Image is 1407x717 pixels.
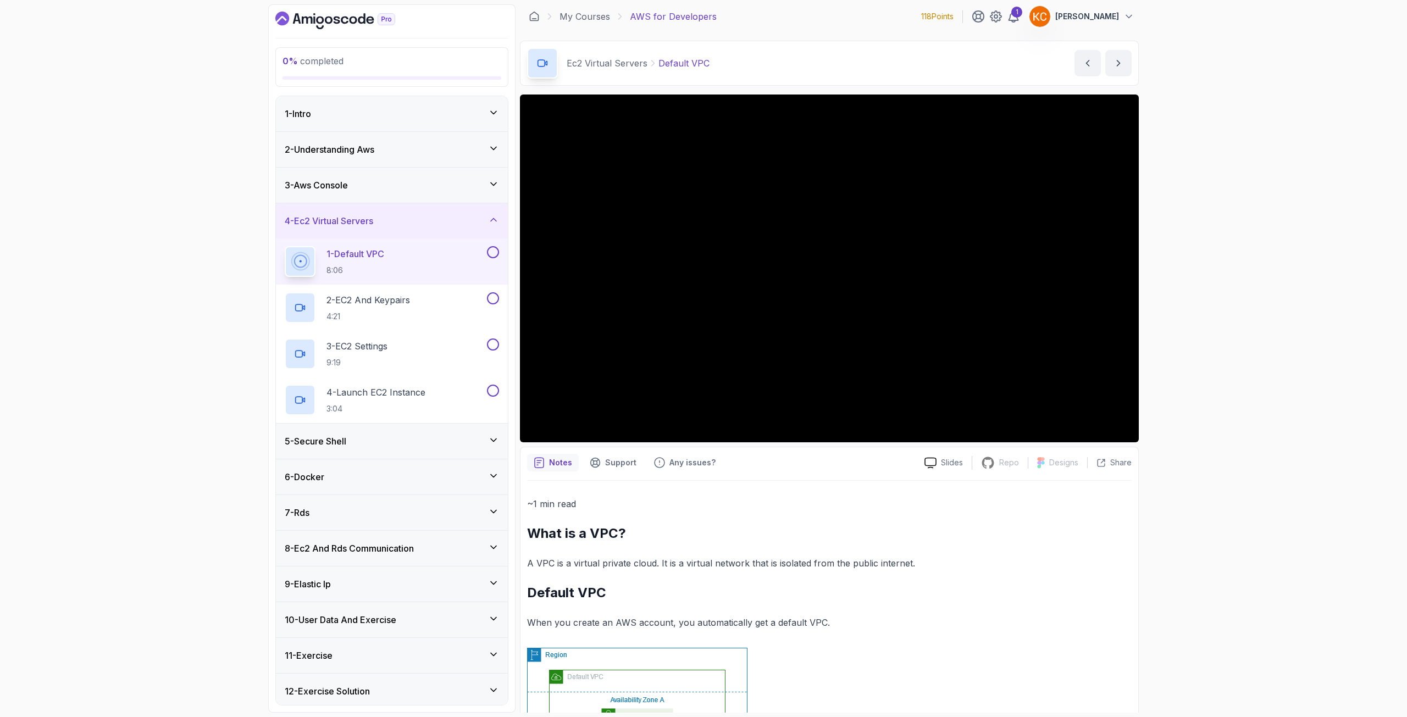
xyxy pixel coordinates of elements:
button: 2-EC2 And Keypairs4:21 [285,292,499,323]
a: Dashboard [275,12,420,29]
p: Notes [549,457,572,468]
button: user profile image[PERSON_NAME] [1029,5,1134,27]
p: 2 - EC2 And Keypairs [326,293,410,307]
p: AWS for Developers [630,10,717,23]
button: 1-Default VPC8:06 [285,246,499,277]
h3: 5 - Secure Shell [285,435,346,448]
p: 3 - EC2 Settings [326,340,387,353]
a: Dashboard [529,11,540,22]
span: 0 % [282,55,298,66]
button: Support button [583,454,643,471]
p: Default VPC [658,57,710,70]
button: 7-Rds [276,495,508,530]
p: 4:21 [326,311,410,322]
p: Ec2 Virtual Servers [567,57,647,70]
div: 1 [1011,7,1022,18]
a: My Courses [560,10,610,23]
button: Share [1087,457,1132,468]
p: Support [605,457,636,468]
button: previous content [1074,50,1101,76]
p: 1 - Default VPC [326,247,384,260]
p: When you create an AWS account, you automatically get a default VPC. [527,615,1132,630]
p: 3:04 [326,403,425,414]
button: 2-Understanding Aws [276,132,508,167]
h3: 6 - Docker [285,470,324,483]
h3: 4 - Ec2 Virtual Servers [285,214,373,227]
button: 4-Launch EC2 Instance3:04 [285,385,499,415]
button: 8-Ec2 And Rds Communication [276,531,508,566]
h2: What is a VPC? [527,525,1132,542]
p: Designs [1049,457,1078,468]
img: user profile image [1029,6,1050,27]
button: 1-Intro [276,96,508,131]
h3: 2 - Understanding Aws [285,143,374,156]
button: 11-Exercise [276,638,508,673]
h3: 10 - User Data And Exercise [285,613,396,626]
h3: 3 - Aws Console [285,179,348,192]
p: Repo [999,457,1019,468]
button: Feedback button [647,454,722,471]
button: next content [1105,50,1132,76]
p: 118 Points [921,11,954,22]
p: 4 - Launch EC2 Instance [326,386,425,399]
button: 9-Elastic Ip [276,566,508,602]
span: completed [282,55,344,66]
p: [PERSON_NAME] [1055,11,1119,22]
button: 3-EC2 Settings9:19 [285,338,499,369]
button: 12-Exercise Solution [276,674,508,709]
h3: 9 - Elastic Ip [285,577,331,591]
h3: 12 - Exercise Solution [285,685,370,698]
p: 9:19 [326,357,387,368]
h3: 11 - Exercise [285,649,333,662]
button: notes button [527,454,579,471]
iframe: 4 - Default VPC [520,95,1139,442]
h3: 8 - Ec2 And Rds Communication [285,542,414,555]
p: Share [1110,457,1132,468]
button: 10-User Data And Exercise [276,602,508,637]
p: Any issues? [669,457,716,468]
p: Slides [941,457,963,468]
h2: Default VPC [527,584,1132,602]
a: 1 [1007,10,1020,23]
button: 5-Secure Shell [276,424,508,459]
p: 8:06 [326,265,384,276]
p: A VPC is a virtual private cloud. It is a virtual network that is isolated from the public internet. [527,555,1132,571]
button: 3-Aws Console [276,168,508,203]
h3: 1 - Intro [285,107,311,120]
p: ~1 min read [527,496,1132,512]
a: Slides [916,457,972,469]
h3: 7 - Rds [285,506,309,519]
button: 4-Ec2 Virtual Servers [276,203,508,238]
button: 6-Docker [276,459,508,494]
